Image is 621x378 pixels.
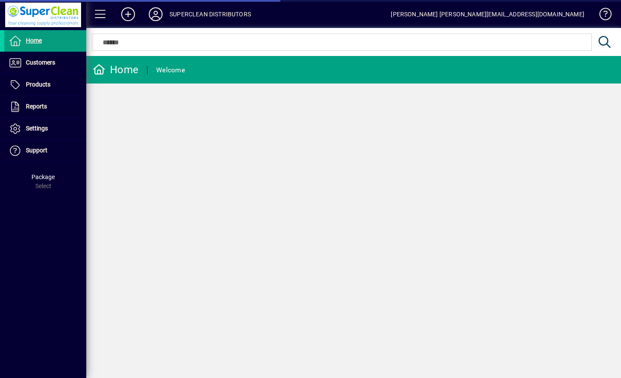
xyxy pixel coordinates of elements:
[26,103,47,110] span: Reports
[114,6,142,22] button: Add
[26,125,48,132] span: Settings
[26,81,50,88] span: Products
[593,2,610,30] a: Knowledge Base
[391,7,584,21] div: [PERSON_NAME] [PERSON_NAME][EMAIL_ADDRESS][DOMAIN_NAME]
[31,174,55,180] span: Package
[26,37,42,44] span: Home
[4,96,86,118] a: Reports
[4,140,86,161] a: Support
[26,59,55,66] span: Customers
[93,63,138,77] div: Home
[4,52,86,74] a: Customers
[26,147,47,154] span: Support
[142,6,169,22] button: Profile
[4,74,86,96] a: Products
[4,118,86,139] a: Settings
[156,63,185,77] div: Welcome
[169,7,251,21] div: SUPERCLEAN DISTRIBUTORS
